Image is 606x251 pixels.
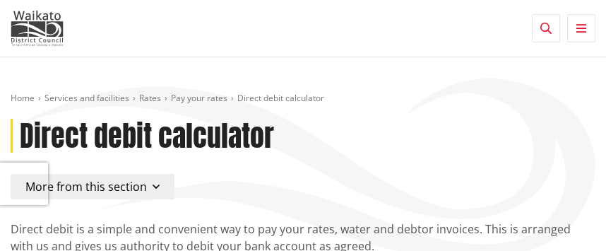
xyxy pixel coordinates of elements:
[11,11,64,46] img: Waikato District Council - Te Kaunihera aa Takiwaa o Waikato
[44,92,129,104] a: Services and facilities
[171,92,227,104] a: Pay your rates
[25,179,147,194] span: More from this section
[139,92,161,104] a: Rates
[11,93,595,105] nav: breadcrumb
[541,192,592,243] iframe: Messenger Launcher
[11,174,174,199] button: More from this section
[237,92,324,104] span: Direct debit calculator
[20,119,274,153] h1: Direct debit calculator
[11,92,35,104] a: Home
